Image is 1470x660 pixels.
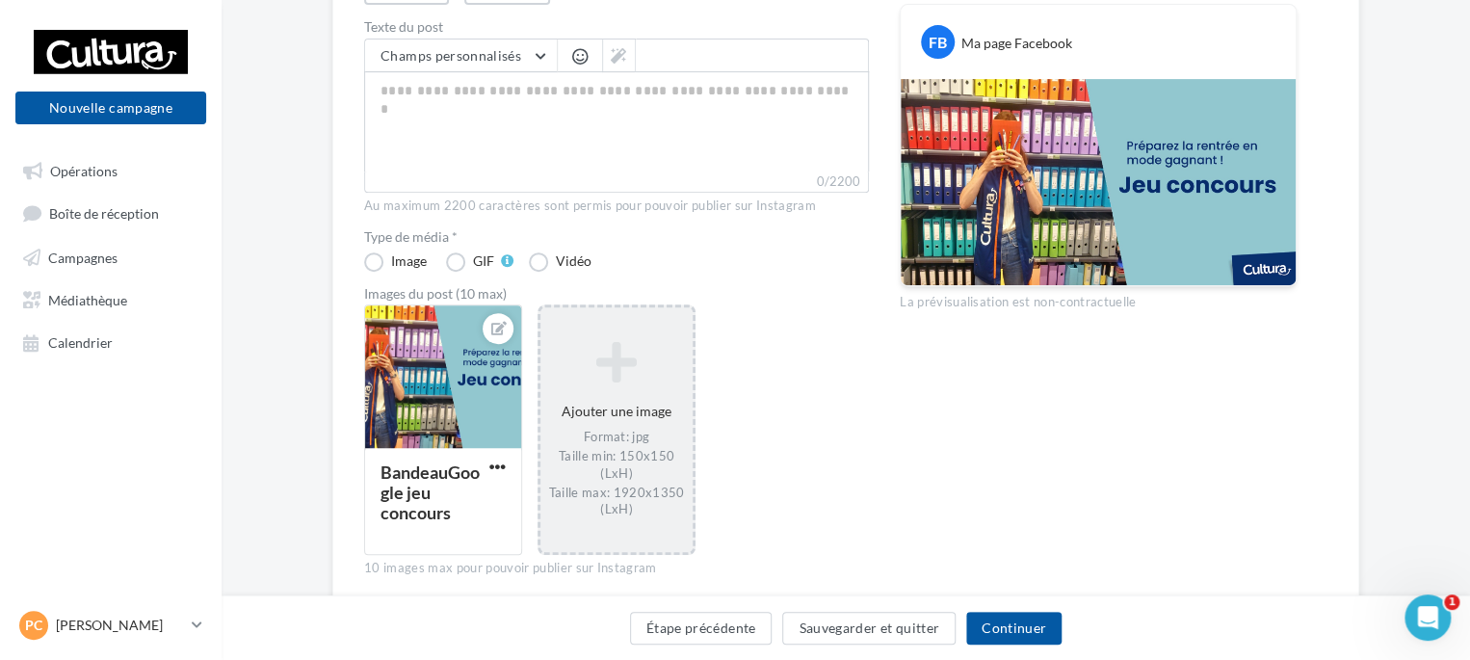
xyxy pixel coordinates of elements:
[12,195,210,230] a: Boîte de réception
[381,47,521,64] span: Champs personnalisés
[966,612,1062,645] button: Continuer
[556,254,591,268] div: Vidéo
[921,25,955,59] div: FB
[391,254,427,268] div: Image
[12,152,210,187] a: Opérations
[1444,594,1459,610] span: 1
[900,286,1297,311] div: La prévisualisation est non-contractuelle
[50,162,118,178] span: Opérations
[15,92,206,124] button: Nouvelle campagne
[782,612,956,645] button: Sauvegarder et quitter
[364,230,869,244] label: Type de média *
[630,612,773,645] button: Étape précédente
[364,198,869,215] div: Au maximum 2200 caractères sont permis pour pouvoir publier sur Instagram
[15,607,206,644] a: PC [PERSON_NAME]
[12,239,210,274] a: Campagnes
[12,324,210,358] a: Calendrier
[473,254,494,268] div: GIF
[364,560,869,577] div: 10 images max pour pouvoir publier sur Instagram
[56,616,184,635] p: [PERSON_NAME]
[25,616,42,635] span: PC
[381,462,480,523] div: BandeauGoogle jeu concours
[48,291,127,307] span: Médiathèque
[49,205,159,222] span: Boîte de réception
[48,334,113,351] span: Calendrier
[1404,594,1451,641] iframe: Intercom live chat
[48,249,118,265] span: Campagnes
[364,172,869,193] label: 0/2200
[961,34,1072,53] div: Ma page Facebook
[364,287,869,301] div: Images du post (10 max)
[365,40,557,72] button: Champs personnalisés
[12,281,210,316] a: Médiathèque
[364,20,869,34] label: Texte du post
